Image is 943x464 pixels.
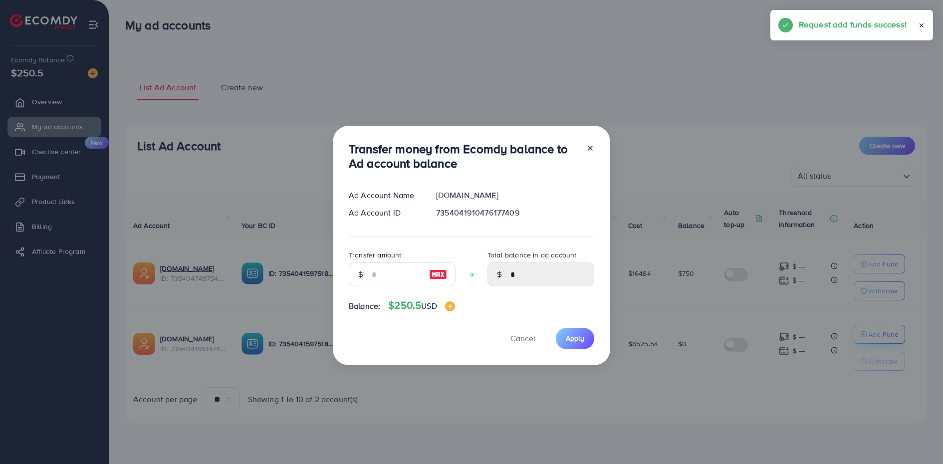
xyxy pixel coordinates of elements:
div: [DOMAIN_NAME] [428,190,602,201]
iframe: Chat [901,419,936,457]
span: Balance: [349,300,380,312]
h5: Request add funds success! [799,18,907,31]
img: image [445,301,455,311]
span: Apply [566,333,584,343]
img: image [429,268,447,280]
span: Cancel [510,333,535,344]
h4: $250.5 [388,299,455,312]
div: Ad Account Name [341,190,428,201]
label: Total balance in ad account [487,250,576,260]
div: 7354041910476177409 [428,207,602,219]
h3: Transfer money from Ecomdy balance to Ad account balance [349,142,578,171]
button: Cancel [498,328,548,349]
div: Ad Account ID [341,207,428,219]
button: Apply [556,328,594,349]
span: USD [421,300,437,311]
label: Transfer amount [349,250,401,260]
